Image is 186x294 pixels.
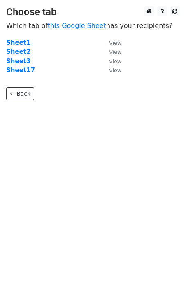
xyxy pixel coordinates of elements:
[109,67,121,73] small: View
[101,39,121,46] a: View
[6,6,180,18] h3: Choose tab
[101,48,121,55] a: View
[109,40,121,46] small: View
[109,49,121,55] small: View
[6,87,34,100] a: ← Back
[6,67,35,74] a: Sheet17
[145,255,186,294] iframe: Chat Widget
[109,58,121,64] small: View
[48,22,106,30] a: this Google Sheet
[6,21,180,30] p: Which tab of has your recipients?
[101,67,121,74] a: View
[101,57,121,65] a: View
[6,48,30,55] a: Sheet2
[6,57,30,65] a: Sheet3
[6,39,30,46] a: Sheet1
